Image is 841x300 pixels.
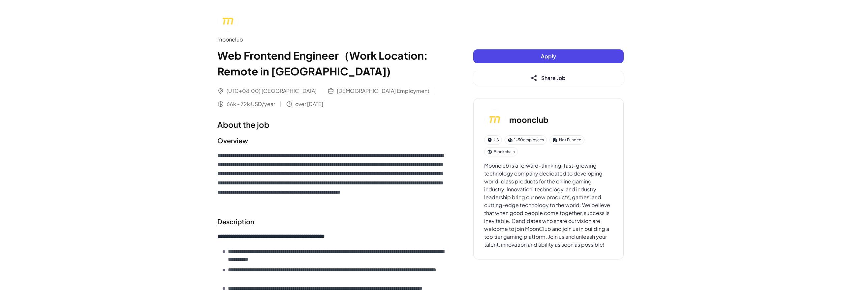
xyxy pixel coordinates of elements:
h2: Overview [217,136,447,146]
h1: Web Frontend Engineer（Work Location: Remote in [GEOGRAPHIC_DATA]) [217,47,447,79]
img: mo [484,109,505,130]
div: Moonclub is a forward-thinking, fast-growing technology company dedicated to developing world-cla... [484,162,613,249]
span: Share Job [541,74,566,81]
h2: Description [217,217,447,227]
div: Blockchain [484,147,518,156]
span: Apply [541,53,556,60]
button: Apply [473,49,624,63]
img: mo [217,11,238,32]
button: Share Job [473,71,624,85]
div: Not Funded [549,135,584,145]
span: over [DATE] [295,100,323,108]
div: moonclub [217,36,447,43]
div: 1-50 employees [505,135,547,145]
span: [DEMOGRAPHIC_DATA] Employment [337,87,429,95]
div: US [484,135,502,145]
h1: About the job [217,119,447,130]
span: (UTC+08:00) [GEOGRAPHIC_DATA] [227,87,317,95]
span: 66k - 72k USD/year [227,100,275,108]
h3: moonclub [509,114,548,125]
